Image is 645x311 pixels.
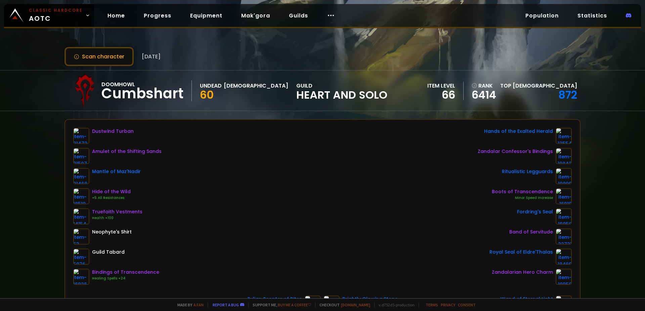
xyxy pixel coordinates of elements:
div: rank [472,82,496,90]
div: Health +100 [92,215,142,221]
div: Top [500,82,577,90]
span: Heart and Solo [296,90,387,100]
div: Brightly Glowing Stone [342,296,398,303]
a: Home [102,9,130,22]
a: Mak'gora [236,9,275,22]
img: item-22721 [556,228,572,245]
a: Report a bug [213,302,239,307]
a: Classic HardcoreAOTC [4,4,94,27]
img: item-18510 [73,188,89,204]
img: item-21468 [73,168,89,184]
small: Classic Hardcore [29,7,83,13]
button: Scan character [64,47,134,66]
img: item-19950 [556,269,572,285]
div: Bindings of Transcendence [92,269,159,276]
div: Amulet of the Shifting Sands [92,148,162,155]
div: Cumbshart [101,89,183,99]
div: Boots of Transcendence [492,188,553,195]
img: item-21507 [73,148,89,164]
a: Progress [138,9,177,22]
a: 872 [558,87,577,102]
a: Equipment [185,9,228,22]
div: Zandalarian Hero Charm [492,269,553,276]
div: item level [427,82,455,90]
span: 60 [200,87,214,102]
div: Mantle of Maz'Nadir [92,168,141,175]
div: guild [296,82,387,100]
span: [DATE] [142,52,161,61]
a: [DOMAIN_NAME] [341,302,370,307]
img: item-16058 [556,208,572,224]
div: Band of Servitude [509,228,553,236]
div: Hands of the Exalted Herald [484,128,553,135]
a: Terms [426,302,438,307]
img: item-12554 [556,128,572,144]
a: Population [520,9,564,22]
img: item-14154 [73,208,89,224]
img: item-16926 [73,269,89,285]
span: Made by [173,302,204,307]
a: 6414 [472,90,496,100]
div: Neophyte's Shirt [92,228,132,236]
div: Wand of Eternal Light [501,296,553,303]
div: Doomhowl [101,80,183,89]
span: v. d752d5 - production [374,302,415,307]
span: AOTC [29,7,83,23]
span: Support me, [248,302,311,307]
div: Guild Tabard [92,249,125,256]
div: Fordring's Seal [517,208,553,215]
a: a fan [193,302,204,307]
div: +5 All Resistances [92,195,131,201]
div: Hide of the Wild [92,188,131,195]
img: item-18469 [556,249,572,265]
div: 66 [427,90,455,100]
div: Zulian Scepter of Rites [247,296,302,303]
a: Privacy [441,302,455,307]
a: Statistics [572,9,612,22]
div: Undead [200,82,222,90]
div: [DEMOGRAPHIC_DATA] [224,82,288,90]
span: Checkout [315,302,370,307]
div: Zandalar Confessor's Bindings [478,148,553,155]
div: Minor Speed Increase [492,195,553,201]
div: Royal Seal of Eldre'Thalas [489,249,553,256]
img: item-19899 [556,168,572,184]
img: item-21472 [73,128,89,144]
div: Truefaith Vestments [92,208,142,215]
div: Healing Spells +24 [92,276,159,281]
img: item-5976 [73,249,89,265]
a: Buy me a coffee [278,302,311,307]
img: item-53 [73,228,89,245]
img: item-19842 [556,148,572,164]
img: item-16919 [556,188,572,204]
span: [DEMOGRAPHIC_DATA] [513,82,577,90]
div: Dustwind Turban [92,128,134,135]
a: Guilds [284,9,313,22]
a: Consent [458,302,476,307]
div: Ritualistic Legguards [502,168,553,175]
